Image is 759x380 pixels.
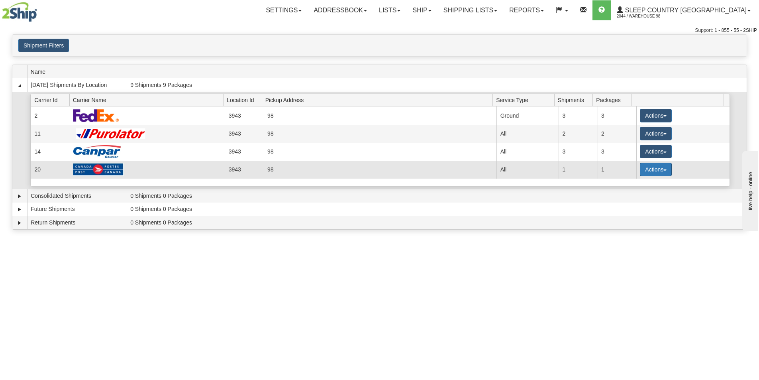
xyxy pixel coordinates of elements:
[598,106,636,124] td: 3
[640,127,672,140] button: Actions
[264,125,497,143] td: 98
[598,143,636,161] td: 3
[640,145,672,158] button: Actions
[73,109,119,122] img: FedEx Express®
[596,94,631,106] span: Packages
[558,94,593,106] span: Shipments
[31,106,69,124] td: 2
[227,94,262,106] span: Location Id
[127,216,747,229] td: 0 Shipments 0 Packages
[127,189,747,203] td: 0 Shipments 0 Packages
[16,81,24,89] a: Collapse
[640,109,672,122] button: Actions
[18,39,69,52] button: Shipment Filters
[16,192,24,200] a: Expand
[2,2,37,22] img: logo2044.jpg
[640,163,672,176] button: Actions
[34,94,69,106] span: Carrier Id
[27,216,127,229] td: Return Shipments
[559,106,597,124] td: 3
[16,219,24,227] a: Expand
[27,78,127,92] td: [DATE] Shipments By Location
[264,143,497,161] td: 98
[27,203,127,216] td: Future Shipments
[2,27,757,34] div: Support: 1 - 855 - 55 - 2SHIP
[225,161,263,179] td: 3943
[598,161,636,179] td: 1
[31,143,69,161] td: 14
[260,0,308,20] a: Settings
[559,161,597,179] td: 1
[406,0,437,20] a: Ship
[617,12,677,20] span: 2044 / Warehouse 98
[16,205,24,213] a: Expand
[308,0,373,20] a: Addressbook
[6,7,74,13] div: live help - online
[73,145,121,158] img: Canpar
[559,125,597,143] td: 2
[264,161,497,179] td: 98
[496,94,554,106] span: Service Type
[265,94,493,106] span: Pickup Address
[611,0,757,20] a: Sleep Country [GEOGRAPHIC_DATA] 2044 / Warehouse 98
[127,78,747,92] td: 9 Shipments 9 Packages
[31,125,69,143] td: 11
[127,203,747,216] td: 0 Shipments 0 Packages
[373,0,406,20] a: Lists
[503,0,550,20] a: Reports
[225,143,263,161] td: 3943
[225,125,263,143] td: 3943
[27,189,127,203] td: Consolidated Shipments
[31,65,127,78] span: Name
[73,128,149,139] img: Purolator
[559,143,597,161] td: 3
[496,143,559,161] td: All
[741,149,758,230] iframe: chat widget
[31,161,69,179] td: 20
[496,161,559,179] td: All
[496,106,559,124] td: Ground
[598,125,636,143] td: 2
[225,106,263,124] td: 3943
[73,94,224,106] span: Carrier Name
[437,0,503,20] a: Shipping lists
[623,7,747,14] span: Sleep Country [GEOGRAPHIC_DATA]
[73,163,124,176] img: Canada Post
[264,106,497,124] td: 98
[496,125,559,143] td: All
